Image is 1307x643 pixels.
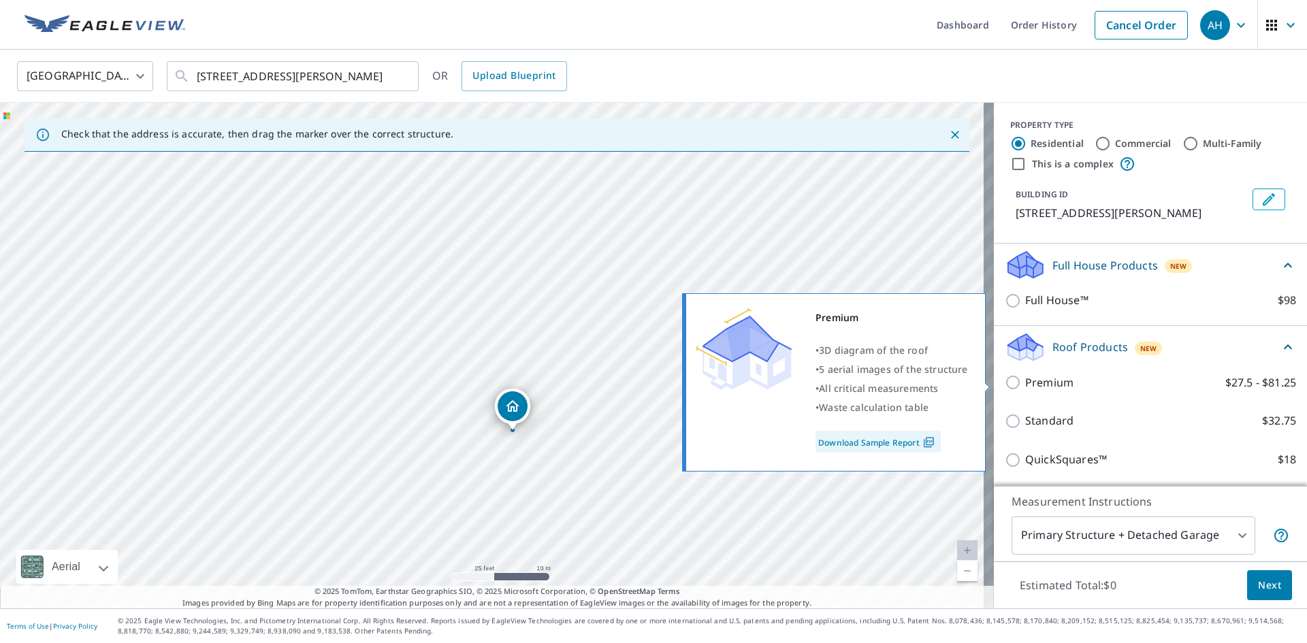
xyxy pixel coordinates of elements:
[1262,412,1296,429] p: $32.75
[819,382,938,395] span: All critical measurements
[432,61,567,91] div: OR
[1025,412,1074,429] p: Standard
[48,550,84,584] div: Aerial
[1247,570,1292,601] button: Next
[946,126,964,144] button: Close
[598,586,655,596] a: OpenStreetMap
[658,586,680,596] a: Terms
[1140,343,1157,354] span: New
[957,540,978,561] a: Current Level 20, Zoom In Disabled
[1016,205,1247,221] p: [STREET_ADDRESS][PERSON_NAME]
[1025,374,1074,391] p: Premium
[819,363,967,376] span: 5 aerial images of the structure
[1012,516,1255,555] div: Primary Structure + Detached Garage
[1278,292,1296,309] p: $98
[53,621,97,631] a: Privacy Policy
[25,15,185,35] img: EV Logo
[816,308,968,327] div: Premium
[1258,577,1281,594] span: Next
[816,341,968,360] div: •
[816,360,968,379] div: •
[1031,137,1084,150] label: Residential
[1278,451,1296,468] p: $18
[957,561,978,581] a: Current Level 20, Zoom Out
[17,57,153,95] div: [GEOGRAPHIC_DATA]
[472,67,555,84] span: Upload Blueprint
[1225,374,1296,391] p: $27.5 - $81.25
[1203,137,1262,150] label: Multi-Family
[1273,527,1289,544] span: Your report will include the primary structure and a detached garage if one exists.
[1200,10,1230,40] div: AH
[118,616,1300,636] p: © 2025 Eagle View Technologies, Inc. and Pictometry International Corp. All Rights Reserved. Repo...
[816,398,968,417] div: •
[1005,249,1296,281] div: Full House ProductsNew
[1016,188,1068,200] p: BUILDING ID
[696,308,792,390] img: Premium
[819,401,929,414] span: Waste calculation table
[816,431,941,452] a: Download Sample Report
[1025,292,1088,309] p: Full House™
[7,622,97,630] p: |
[1115,137,1172,150] label: Commercial
[314,586,680,597] span: © 2025 TomTom, Earthstar Geographics SIO, © 2025 Microsoft Corporation, ©
[1052,257,1158,274] p: Full House Products
[1032,157,1114,171] label: This is a complex
[920,436,938,448] img: Pdf Icon
[1170,261,1187,271] span: New
[816,379,968,398] div: •
[1095,11,1188,39] a: Cancel Order
[1025,451,1107,468] p: QuickSquares™
[1009,570,1127,600] p: Estimated Total: $0
[1012,493,1289,510] p: Measurement Instructions
[495,389,530,431] div: Dropped pin, building 1, Residential property, 21 Bernwood Dr Taylors, SC 29687
[1010,119,1291,131] div: PROPERTY TYPE
[61,128,453,140] p: Check that the address is accurate, then drag the marker over the correct structure.
[819,344,928,357] span: 3D diagram of the roof
[1005,331,1296,363] div: Roof ProductsNew
[7,621,49,631] a: Terms of Use
[462,61,566,91] a: Upload Blueprint
[1253,188,1285,210] button: Edit building 1
[197,57,391,95] input: Search by address or latitude-longitude
[16,550,118,584] div: Aerial
[1052,339,1128,355] p: Roof Products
